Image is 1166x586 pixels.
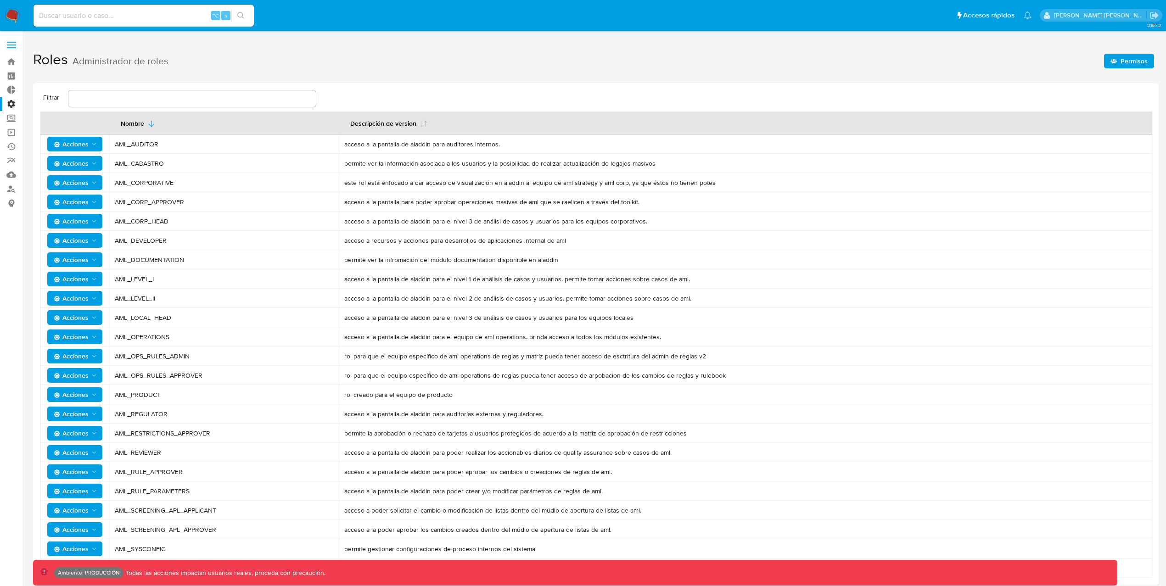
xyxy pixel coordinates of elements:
span: Accesos rápidos [963,11,1015,20]
p: Todas las acciones impactan usuarios reales, proceda con precaución. [123,569,325,577]
a: Notificaciones [1024,11,1031,19]
p: Ambiente: PRODUCCIÓN [58,571,120,575]
input: Buscar usuario o caso... [34,10,254,22]
span: ⌥ [212,11,219,20]
p: leidy.martinez@mercadolibre.com.co [1054,11,1147,20]
button: search-icon [231,9,250,22]
span: s [224,11,227,20]
a: Salir [1149,11,1159,20]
